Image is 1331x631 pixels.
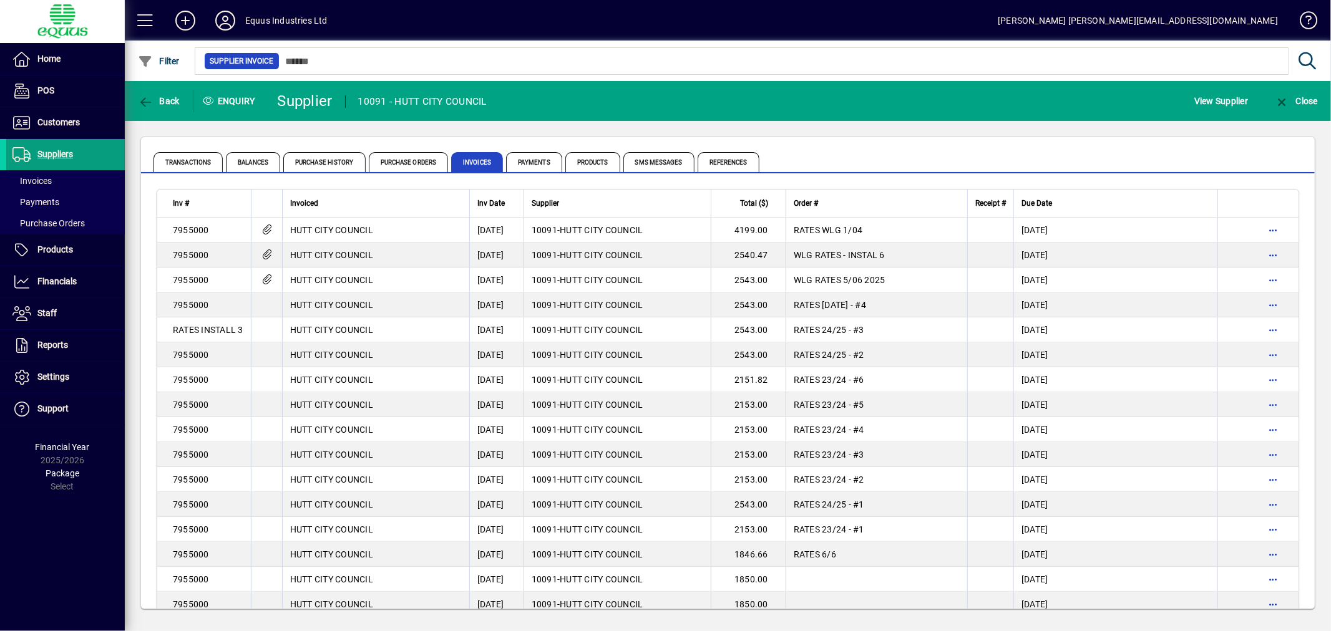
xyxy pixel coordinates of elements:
td: 2153.00 [711,417,786,442]
span: Transactions [154,152,223,172]
td: - [524,417,711,442]
span: 7955000 [173,499,209,509]
span: Purchase Orders [369,152,449,172]
app-page-header-button: Back [125,90,193,112]
span: WLG RATES 5/06 2025 [794,275,885,285]
td: 2540.47 [711,243,786,267]
span: Receipt # [975,196,1006,210]
span: Invoices [451,152,503,172]
span: 10091 [532,499,557,509]
td: 4199.00 [711,218,786,243]
td: [DATE] [1013,467,1217,492]
span: 7955000 [173,574,209,584]
a: Financials [6,266,125,297]
span: HUTT CITY COUNCIL [560,425,643,435]
td: - [524,342,711,367]
td: [DATE] [469,342,524,367]
button: View Supplier [1191,90,1251,112]
button: More options [1263,345,1283,365]
td: - [524,267,711,292]
div: Supplier [278,91,333,111]
span: HUTT CITY COUNCIL [560,325,643,335]
td: [DATE] [1013,342,1217,367]
span: Purchase History [283,152,366,172]
td: 2151.82 [711,367,786,392]
span: 7955000 [173,425,209,435]
span: HUTT CITY COUNCIL [290,474,373,484]
a: Products [6,234,125,266]
span: HUTT CITY COUNCIL [560,474,643,484]
span: 10091 [532,275,557,285]
td: [DATE] [1013,492,1217,517]
span: Filter [138,56,180,66]
span: HUTT CITY COUNCIL [560,599,643,609]
span: 7955000 [173,275,209,285]
span: Order # [794,196,818,210]
td: 2153.00 [711,517,786,542]
td: - [524,392,711,417]
td: [DATE] [469,592,524,617]
span: Invoices [12,176,52,186]
button: Add [165,9,205,32]
span: HUTT CITY COUNCIL [560,549,643,559]
div: Total ($) [719,196,779,210]
div: Due Date [1021,196,1210,210]
span: Inv # [173,196,189,210]
button: More options [1263,519,1283,539]
a: Knowledge Base [1290,2,1315,43]
span: HUTT CITY COUNCIL [290,250,373,260]
span: RATES 23/24 - #6 [794,375,864,385]
span: HUTT CITY COUNCIL [290,300,373,310]
span: 7955000 [173,375,209,385]
span: WLG RATES - INSTAL 6 [794,250,885,260]
td: - [524,567,711,592]
td: 2543.00 [711,292,786,317]
div: Invoiced [290,196,462,210]
td: [DATE] [1013,267,1217,292]
td: [DATE] [469,317,524,342]
span: 7955000 [173,400,209,410]
span: RATES 23/24 - #1 [794,524,864,534]
span: Package [46,468,79,478]
button: More options [1263,420,1283,440]
span: 10091 [532,474,557,484]
td: 2543.00 [711,342,786,367]
span: HUTT CITY COUNCIL [560,400,643,410]
span: Purchase Orders [12,218,85,228]
button: More options [1263,544,1283,564]
span: Total ($) [740,196,768,210]
span: Reports [37,340,68,350]
span: HUTT CITY COUNCIL [290,325,373,335]
button: More options [1263,295,1283,315]
span: 10091 [532,599,557,609]
span: RATES 23/24 - #5 [794,400,864,410]
a: Settings [6,362,125,393]
button: Close [1271,90,1321,112]
span: HUTT CITY COUNCIL [290,375,373,385]
a: POS [6,75,125,107]
span: HUTT CITY COUNCIL [560,250,643,260]
span: 10091 [532,375,557,385]
a: Staff [6,298,125,329]
div: Supplier [532,196,703,210]
button: More options [1263,395,1283,415]
span: HUTT CITY COUNCIL [560,275,643,285]
td: - [524,517,711,542]
span: References [698,152,759,172]
div: Inv # [173,196,243,210]
span: RATES 24/25 - #1 [794,499,864,509]
span: Back [138,96,180,106]
td: [DATE] [469,267,524,292]
td: [DATE] [469,517,524,542]
a: Payments [6,191,125,213]
span: 7955000 [173,225,209,235]
span: HUTT CITY COUNCIL [290,599,373,609]
span: RATES 6/6 [794,549,836,559]
span: HUTT CITY COUNCIL [560,574,643,584]
td: 2153.00 [711,392,786,417]
td: [DATE] [469,567,524,592]
td: - [524,467,711,492]
td: [DATE] [1013,218,1217,243]
td: [DATE] [469,218,524,243]
span: HUTT CITY COUNCIL [560,375,643,385]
